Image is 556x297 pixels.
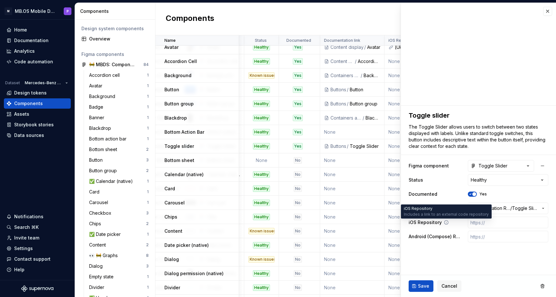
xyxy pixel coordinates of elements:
[320,281,385,295] td: None
[330,101,346,107] div: Buttons
[89,157,105,163] div: Button
[14,37,49,44] div: Documentation
[147,232,149,237] div: 1
[360,72,364,79] div: /
[409,163,449,169] label: Figma component
[89,231,123,238] div: ✅ Date picker
[294,256,302,263] div: No
[87,250,151,261] a: 👀 🚧 Graphs8
[14,132,44,139] div: Data sources
[346,86,350,93] div: /
[385,68,458,83] td: None
[164,284,180,291] p: Divider
[89,210,114,216] div: Checkbox
[14,235,39,241] div: Invite team
[320,153,385,167] td: None
[385,153,458,167] td: None
[409,233,460,240] label: Android (Compose) Repo
[147,73,149,78] div: 1
[21,285,53,292] svg: Supernova Logo
[409,280,433,292] button: Save
[87,123,151,133] a: Blackdrop1
[320,167,385,182] td: None
[164,58,197,65] p: Accordion Cell
[164,256,179,263] p: Dialog
[320,210,385,224] td: None
[5,7,12,15] div: M
[87,113,151,123] a: Banner1
[89,274,116,280] div: Empty state
[89,252,120,259] div: 👀 🚧 Graphs
[146,147,149,152] div: 2
[253,115,270,121] div: Healthy
[14,256,51,262] div: Contact support
[164,115,187,121] p: Blackdrop
[147,104,149,110] div: 1
[510,205,512,212] span: /
[248,72,274,79] div: Known issues
[330,86,346,93] div: Buttons
[294,228,302,234] div: No
[79,34,151,44] a: Overview
[89,242,108,248] div: Content
[294,214,302,220] div: No
[87,102,151,112] a: Badge1
[146,242,149,248] div: 2
[401,204,492,219] div: iOS Repository
[89,136,129,142] div: Bottom action bar
[320,224,385,238] td: None
[468,160,534,172] button: Toggle Slider
[388,38,417,43] p: iOS Repository
[89,167,119,174] div: Button group
[253,143,270,149] div: Healthy
[468,231,548,242] input: https://
[87,240,151,250] a: Content2
[14,213,43,220] div: Notifications
[5,80,20,85] div: Dataset
[244,153,279,167] td: None
[350,86,380,93] div: Button
[293,58,303,65] div: Yes
[81,51,149,58] div: Figma components
[4,98,71,109] a: Components
[164,129,204,135] p: Bottom Action Bar
[89,199,111,206] div: Carousel
[253,129,270,135] div: Healthy
[320,182,385,196] td: None
[364,72,380,79] div: Background
[164,200,185,206] p: Carousel
[4,120,71,130] a: Storybook stories
[385,125,458,139] td: None
[147,200,149,205] div: 1
[404,212,489,217] div: Includes a link to an external code repository
[294,157,302,164] div: No
[294,242,302,248] div: No
[385,97,458,111] td: None
[146,168,149,173] div: 2
[441,283,457,289] span: Cancel
[164,101,194,107] p: Button group
[87,134,151,144] a: Bottom action bar1
[4,254,71,264] button: Contact support
[15,8,56,14] div: MB.OS Mobile Design System
[293,72,303,79] div: Yes
[164,143,194,149] p: Toggle slider
[253,284,270,291] div: Healthy
[87,219,151,229] a: Chips2
[385,196,458,210] td: None
[407,110,547,121] textarea: Toggle slider
[385,83,458,97] td: None
[164,72,191,79] p: Background
[253,242,270,248] div: Healthy
[89,146,120,153] div: Bottom sheet
[25,80,63,85] span: Mercedes-Benz 2.0
[147,136,149,141] div: 1
[293,44,303,50] div: Yes
[147,274,149,279] div: 1
[248,256,274,263] div: Known issues
[253,101,270,107] div: Healthy
[479,192,487,197] label: Yes
[293,143,303,149] div: Yes
[385,139,458,153] td: None
[255,38,267,43] p: Status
